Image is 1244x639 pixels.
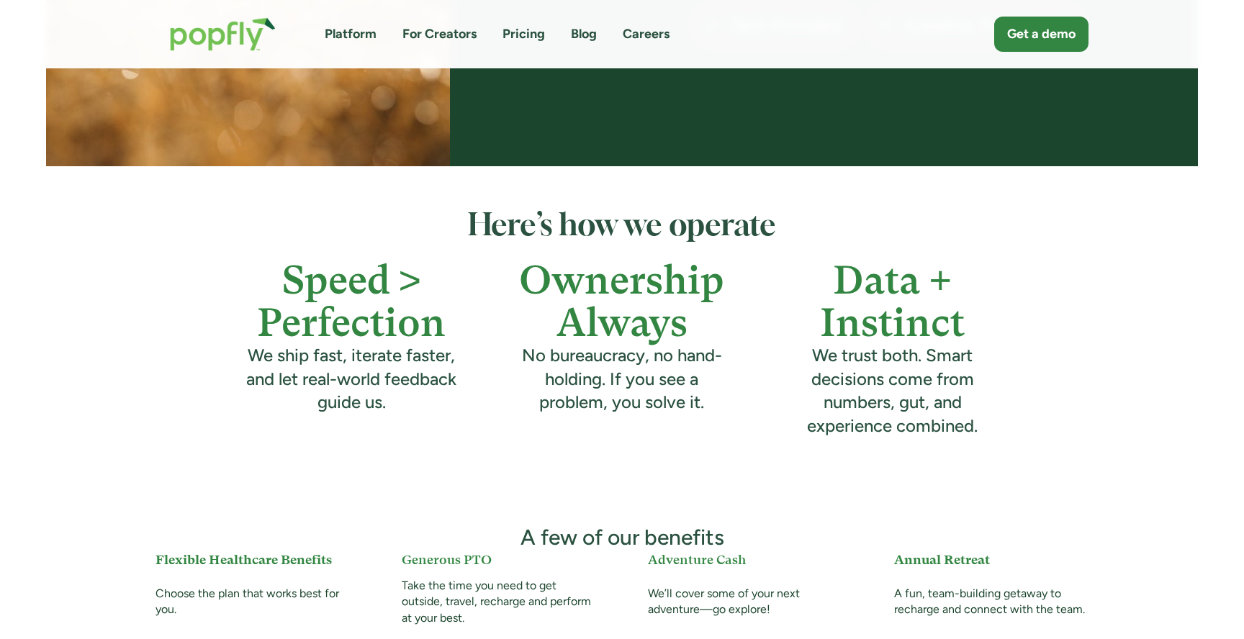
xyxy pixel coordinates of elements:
[648,586,842,626] div: We’ll cover some of your next adventure—go explore!
[402,550,596,568] h5: Generous PTO
[243,209,1002,244] h2: Here’s how we operate
[520,524,724,551] h3: A few of our benefits
[402,578,596,626] div: Take the time you need to get outside, travel, recharge and perform at your best.
[513,344,731,414] h4: No bureaucracy, no hand-holding. If you see a problem, you solve it.
[513,259,731,345] h4: Ownership Always
[155,552,332,567] strong: Flexible Healthcare Benefits
[894,586,1088,626] div: A fun, team-building getaway to recharge and connect with the team.
[502,25,545,43] a: Pricing
[894,552,990,567] strong: Annual Retreat
[994,17,1088,52] a: Get a demo
[783,344,1002,438] h4: We trust both. Smart decisions come from numbers, gut, and experience combined.
[243,344,461,414] h4: We ship fast, iterate faster, and let real-world feedback guide us.
[571,25,597,43] a: Blog
[648,550,842,576] h5: Adventure Cash
[155,586,350,626] div: Choose the plan that works best for you.
[623,25,670,43] a: Careers
[402,25,477,43] a: For Creators
[325,25,377,43] a: Platform
[1007,25,1076,43] div: Get a demo
[155,3,290,65] a: home
[783,259,1002,345] h4: Data + Instinct
[243,259,461,345] h4: Speed > Perfection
